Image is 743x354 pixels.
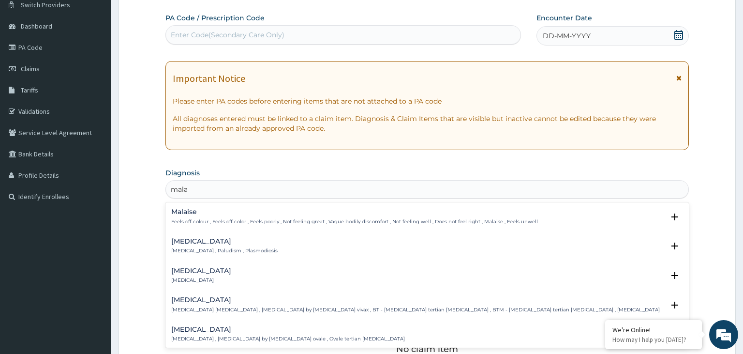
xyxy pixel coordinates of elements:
[171,277,231,284] p: [MEDICAL_DATA]
[21,64,40,73] span: Claims
[173,96,682,106] p: Please enter PA codes before entering items that are not attached to a PA code
[612,325,695,334] div: We're Online!
[21,22,52,31] span: Dashboard
[669,240,681,252] i: open select status
[669,270,681,281] i: open select status
[612,336,695,344] p: How may I help you today?
[171,247,278,254] p: [MEDICAL_DATA] , Paludism , Plasmodiosis
[171,267,231,275] h4: [MEDICAL_DATA]
[171,238,278,245] h4: [MEDICAL_DATA]
[171,208,538,215] h4: Malaise
[171,296,660,304] h4: [MEDICAL_DATA]
[171,326,405,333] h4: [MEDICAL_DATA]
[536,13,592,23] label: Encounter Date
[171,218,538,225] p: Feels off-colour , Feels off-color , Feels poorly , Not feeling great , Vague bodily discomfort ,...
[396,344,458,354] p: No claim item
[165,13,265,23] label: PA Code / Prescription Code
[171,307,660,313] p: [MEDICAL_DATA] [MEDICAL_DATA] , [MEDICAL_DATA] by [MEDICAL_DATA] vivax , BT - [MEDICAL_DATA] tert...
[171,30,284,40] div: Enter Code(Secondary Care Only)
[543,31,591,41] span: DD-MM-YYYY
[173,114,682,133] p: All diagnoses entered must be linked to a claim item. Diagnosis & Claim Items that are visible bu...
[173,73,245,84] h1: Important Notice
[669,211,681,223] i: open select status
[171,336,405,342] p: [MEDICAL_DATA] , [MEDICAL_DATA] by [MEDICAL_DATA] ovale , Ovale tertian [MEDICAL_DATA]
[669,299,681,311] i: open select status
[21,0,70,9] span: Switch Providers
[165,168,200,178] label: Diagnosis
[21,86,38,94] span: Tariffs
